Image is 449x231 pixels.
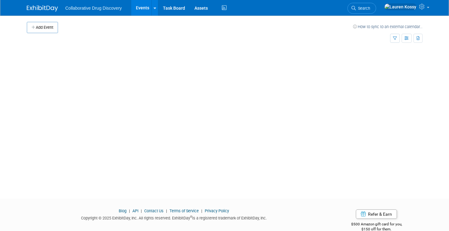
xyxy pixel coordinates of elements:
[356,6,370,11] span: Search
[127,209,131,213] span: |
[384,3,417,10] img: Lauren Kossy
[65,6,122,11] span: Collaborative Drug Discovery
[27,5,58,12] img: ExhibitDay
[119,209,127,213] a: Blog
[27,214,321,221] div: Copyright © 2025 ExhibitDay, Inc. All rights reserved. ExhibitDay is a registered trademark of Ex...
[165,209,169,213] span: |
[353,24,423,29] a: How to sync to an external calendar...
[139,209,143,213] span: |
[200,209,204,213] span: |
[347,3,376,14] a: Search
[356,209,397,219] a: Refer & Earn
[170,209,199,213] a: Terms of Service
[132,209,138,213] a: API
[144,209,164,213] a: Contact Us
[190,215,192,219] sup: ®
[27,22,58,33] button: Add Event
[205,209,229,213] a: Privacy Policy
